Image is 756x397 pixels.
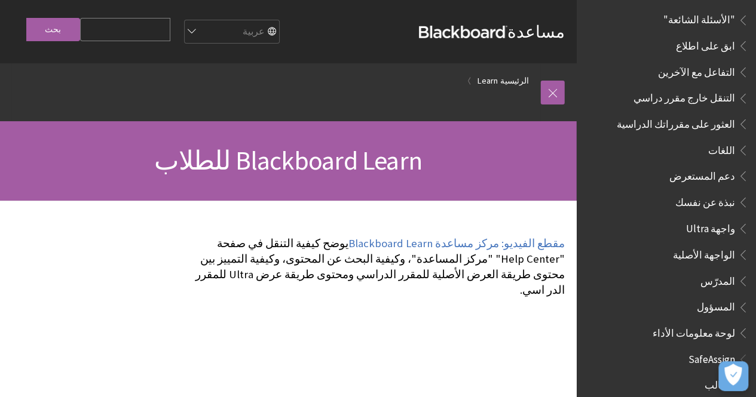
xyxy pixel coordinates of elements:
[26,18,80,41] input: بحث
[653,322,735,338] span: لوحة معلومات الأداء
[673,244,735,260] span: الواجهة الأصلية
[617,114,735,130] span: العثور على مقرراتك الدراسية
[669,166,735,182] span: دعم المستعرض
[419,26,507,38] strong: Blackboard
[675,192,735,208] span: نبذة عن نفسك
[686,218,735,235] span: واجهة Ultra
[708,140,735,156] span: اللغات
[500,73,529,88] a: الرئيسية
[688,349,735,365] span: SafeAssign
[183,20,279,44] select: Site Language Selector
[419,21,565,42] a: مساعدةBlackboard
[676,36,735,52] span: ابق على اطلاع
[155,144,422,177] span: Blackboard Learn للطلاب
[705,375,735,391] span: الطالب
[189,236,565,298] p: يوضح كيفية التنقل في صفحة "Help Center" "مركز المساعدة"، وكيفية البحث عن المحتوى، وكيفية التمييز ...
[633,88,735,104] span: التنقل خارج مقرر دراسي
[658,62,735,78] span: التفاعل مع الآخرين
[663,10,735,26] span: "الأسئلة الشائعة"
[348,236,565,251] a: مقطع الفيديو: مركز مساعدة Blackboard Learn
[718,361,748,391] button: فتح التفضيلات
[700,270,735,287] span: المدرّس
[697,297,735,313] span: المسؤول
[478,73,498,88] a: Learn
